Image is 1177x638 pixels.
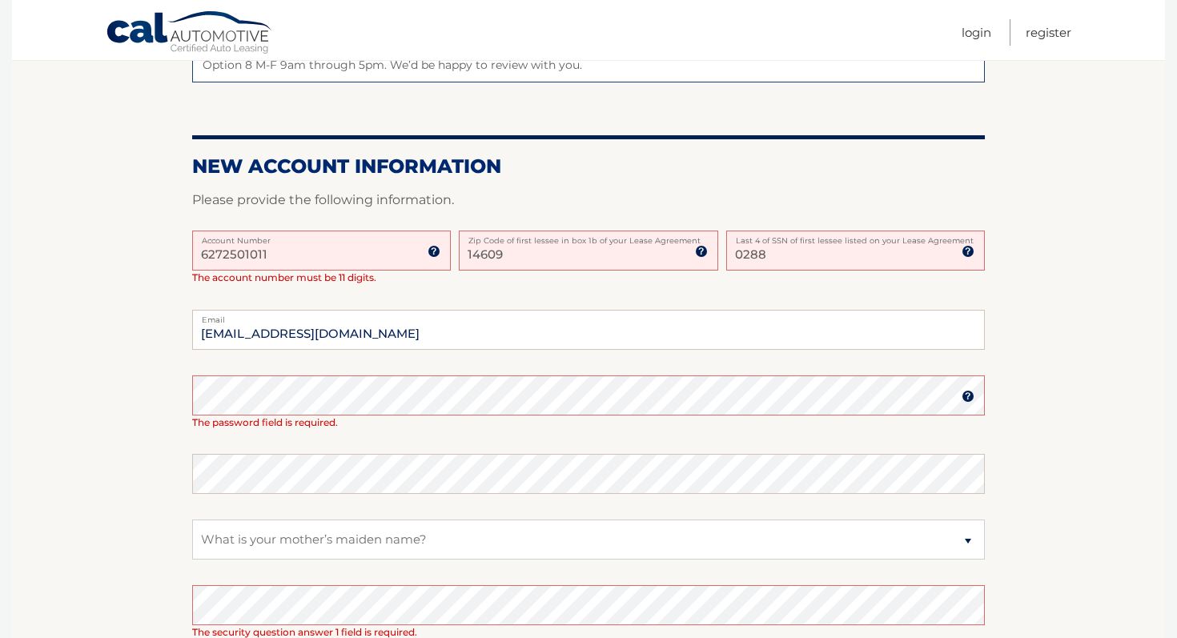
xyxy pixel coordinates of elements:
h2: New Account Information [192,154,985,179]
img: tooltip.svg [962,390,974,403]
label: Zip Code of first lessee in box 1b of your Lease Agreement [459,231,717,243]
input: SSN or EIN (last 4 digits only) [726,231,985,271]
img: tooltip.svg [428,245,440,258]
label: Last 4 of SSN of first lessee listed on your Lease Agreement [726,231,985,243]
label: Email [192,310,985,323]
img: tooltip.svg [962,245,974,258]
img: tooltip.svg [695,245,708,258]
input: Zip Code [459,231,717,271]
span: The account number must be 11 digits. [192,271,376,283]
a: Register [1026,19,1071,46]
span: The security question answer 1 field is required. [192,626,417,638]
p: Please provide the following information. [192,189,985,211]
input: Email [192,310,985,350]
a: Cal Automotive [106,10,274,57]
span: The password field is required. [192,416,338,428]
label: Account Number [192,231,451,243]
a: Login [962,19,991,46]
input: Account Number [192,231,451,271]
